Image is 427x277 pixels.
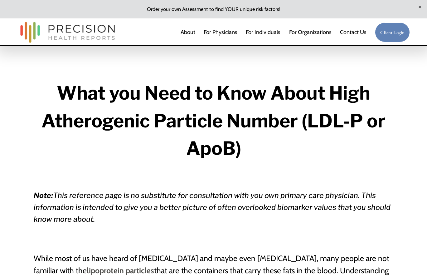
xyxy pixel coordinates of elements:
a: Contact Us [340,26,366,38]
em: This reference page is no substitute for consultation with you own primary care physician. This i... [34,191,392,224]
a: folder dropdown [289,26,332,38]
a: Client Login [375,22,410,42]
span: For Organizations [289,27,332,38]
a: lipoprotein particles [87,266,154,275]
a: For Physicians [204,26,237,38]
a: For Individuals [246,26,280,38]
a: About [181,26,195,38]
em: Note: [34,191,53,200]
img: Precision Health Reports [17,19,118,46]
strong: What you Need to Know About High Atherogenic Particle Number (LDL-P or ApoB) [41,82,389,159]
